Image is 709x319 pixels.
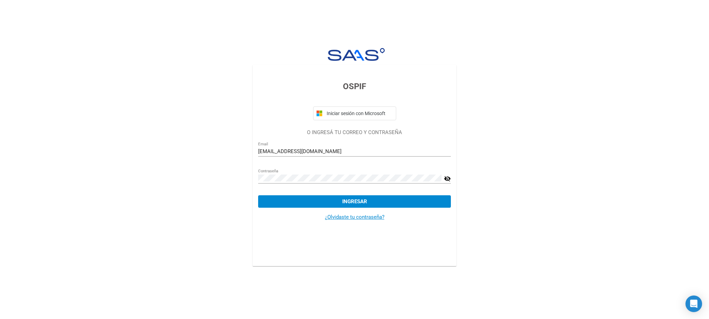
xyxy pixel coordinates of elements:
p: O INGRESÁ TU CORREO Y CONTRASEÑA [258,129,451,137]
div: Open Intercom Messenger [685,295,702,312]
mat-icon: visibility_off [444,175,451,183]
span: Ingresar [342,198,367,205]
button: Ingresar [258,195,451,208]
h3: OSPIF [258,80,451,93]
span: Iniciar sesión con Microsoft [325,111,393,116]
a: ¿Olvidaste tu contraseña? [325,214,384,220]
button: Iniciar sesión con Microsoft [313,106,396,120]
